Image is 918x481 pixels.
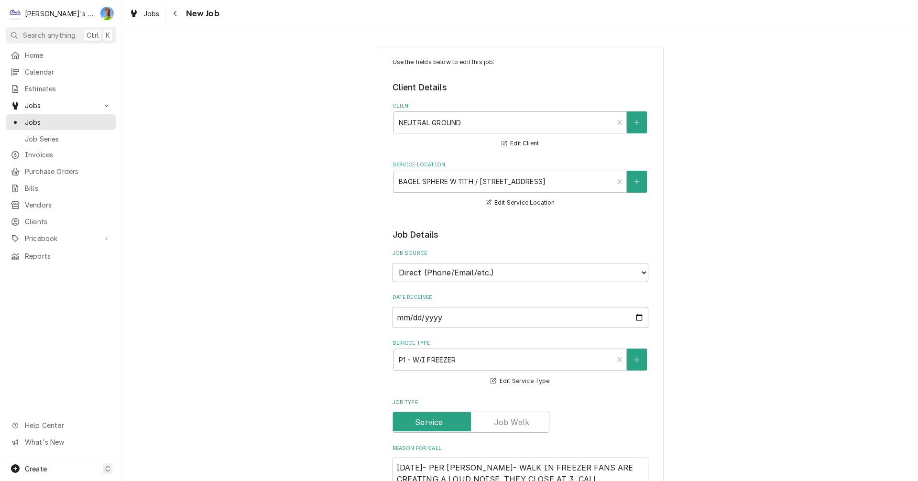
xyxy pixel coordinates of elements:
div: Service Location [393,161,648,208]
span: Clients [25,217,111,227]
span: Jobs [143,9,160,19]
label: Reason For Call [393,445,648,452]
button: Edit Service Type [489,375,551,387]
span: Job Series [25,134,111,144]
a: Go to What's New [6,434,116,450]
span: Ctrl [87,30,99,40]
button: Search anythingCtrlK [6,27,116,44]
legend: Job Details [393,229,648,241]
legend: Client Details [393,81,648,94]
label: Date Received [393,294,648,301]
p: Use the fields below to edit this job: [393,58,648,66]
div: [PERSON_NAME]'s Refrigeration [25,9,95,19]
label: Job Source [393,250,648,257]
button: Create New Client [627,111,647,133]
button: Create New Service [627,349,647,371]
span: Jobs [25,117,111,127]
svg: Create New Service [634,357,640,363]
div: GA [100,7,114,20]
label: Service Type [393,339,648,347]
span: Bills [25,183,111,193]
a: Calendar [6,64,116,80]
span: Purchase Orders [25,166,111,176]
label: Job Type [393,399,648,406]
span: What's New [25,437,110,447]
span: C [105,464,110,474]
span: Estimates [25,84,111,94]
a: Clients [6,214,116,230]
a: Go to Pricebook [6,230,116,246]
span: Home [25,50,111,60]
a: Jobs [6,114,116,130]
svg: Create New Location [634,178,640,185]
div: Service Type [393,339,648,387]
a: Job Series [6,131,116,147]
span: Vendors [25,200,111,210]
span: Calendar [25,67,111,77]
input: yyyy-mm-dd [393,307,648,328]
span: Jobs [25,100,97,110]
span: New Job [183,7,219,20]
svg: Create New Client [634,119,640,126]
a: Purchase Orders [6,164,116,179]
span: Pricebook [25,233,97,243]
button: Create New Location [627,171,647,193]
div: Date Received [393,294,648,328]
a: Vendors [6,197,116,213]
button: Navigate back [168,6,183,21]
div: Job Source [393,250,648,282]
a: Home [6,47,116,63]
div: Client [393,102,648,150]
span: Help Center [25,420,110,430]
a: Go to Help Center [6,417,116,433]
span: Reports [25,251,111,261]
div: Clay's Refrigeration's Avatar [9,7,22,20]
a: Invoices [6,147,116,163]
div: Job Type [393,399,648,433]
span: Search anything [23,30,76,40]
a: Estimates [6,81,116,97]
button: Edit Service Location [484,197,557,209]
span: Create [25,465,47,473]
a: Go to Jobs [6,98,116,113]
label: Client [393,102,648,110]
a: Bills [6,180,116,196]
label: Service Location [393,161,648,169]
span: Invoices [25,150,111,160]
a: Jobs [125,6,164,22]
div: C [9,7,22,20]
a: Reports [6,248,116,264]
button: Edit Client [500,138,540,150]
div: Greg Austin's Avatar [100,7,114,20]
span: K [106,30,110,40]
